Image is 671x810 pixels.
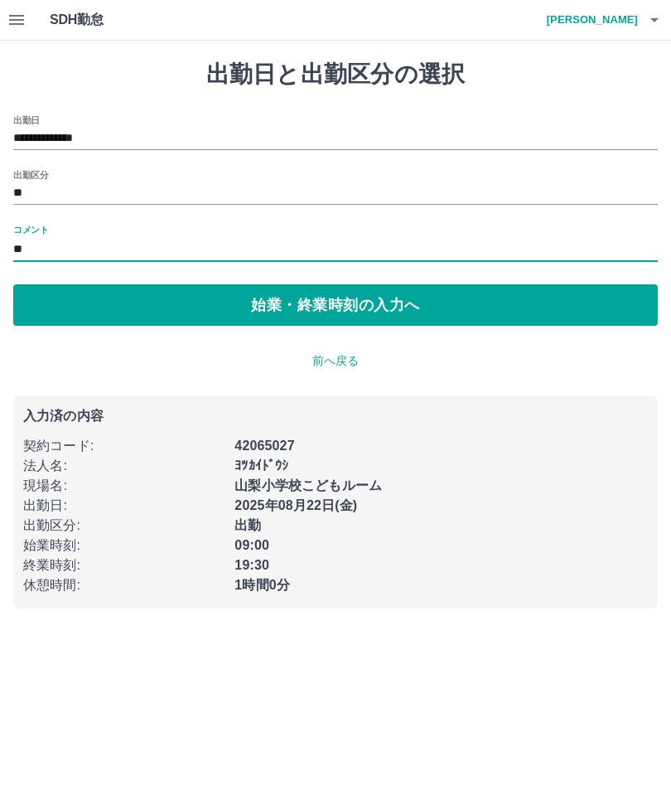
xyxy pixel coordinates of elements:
[23,536,224,555] p: 始業時刻 :
[23,476,224,496] p: 現場名 :
[234,518,261,532] b: 出勤
[23,410,648,423] p: 入力済の内容
[13,61,658,89] h1: 出勤日と出勤区分の選択
[23,555,224,575] p: 終業時刻 :
[234,558,269,572] b: 19:30
[13,168,48,181] label: 出勤区分
[13,114,40,126] label: 出勤日
[23,456,224,476] p: 法人名 :
[234,538,269,552] b: 09:00
[234,439,294,453] b: 42065027
[23,436,224,456] p: 契約コード :
[23,496,224,516] p: 出勤日 :
[234,458,288,473] b: ﾖﾂｶｲﾄﾞｳｼ
[13,284,658,326] button: 始業・終業時刻の入力へ
[13,223,48,235] label: コメント
[23,516,224,536] p: 出勤区分 :
[234,478,382,492] b: 山梨小学校こどもルーム
[234,578,290,592] b: 1時間0分
[23,575,224,595] p: 休憩時間 :
[13,352,658,370] p: 前へ戻る
[234,498,357,512] b: 2025年08月22日(金)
